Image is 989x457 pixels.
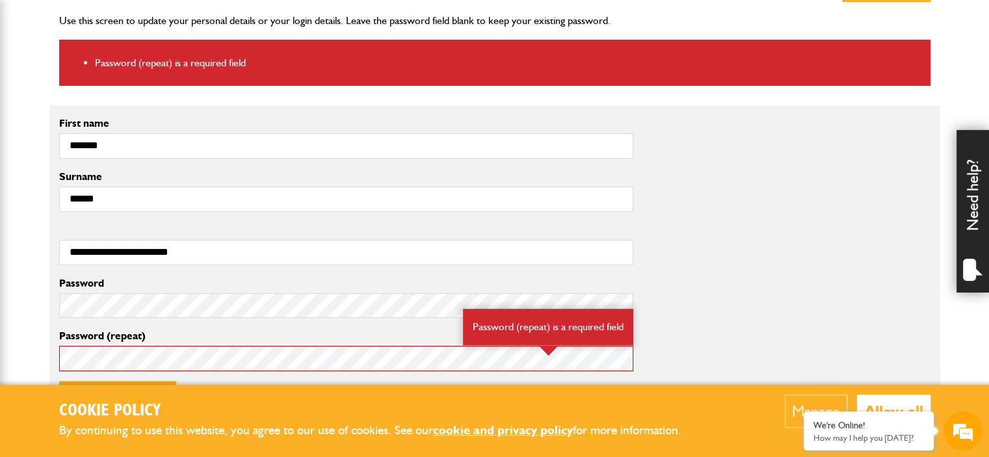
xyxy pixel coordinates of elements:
[59,381,176,423] button: Save
[59,421,703,441] p: By continuing to use this website, you agree to our use of cookies. See our for more information.
[785,395,847,428] button: Manage
[813,420,924,431] div: We're Online!
[95,55,921,72] li: Password (repeat) is a required field
[956,130,989,293] div: Need help?
[59,118,633,129] label: First name
[59,401,703,421] h2: Cookie Policy
[538,345,559,356] img: error-box-arrow.svg
[857,395,930,428] button: Allow all
[813,433,924,443] p: How may I help you today?
[433,423,573,437] a: cookie and privacy policy
[59,12,930,29] p: Use this screen to update your personal details or your login details. Leave the password field b...
[463,309,633,345] div: Password (repeat) is a required field
[59,172,633,182] label: Surname
[59,278,633,289] label: Password
[59,331,633,341] label: Password (repeat)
